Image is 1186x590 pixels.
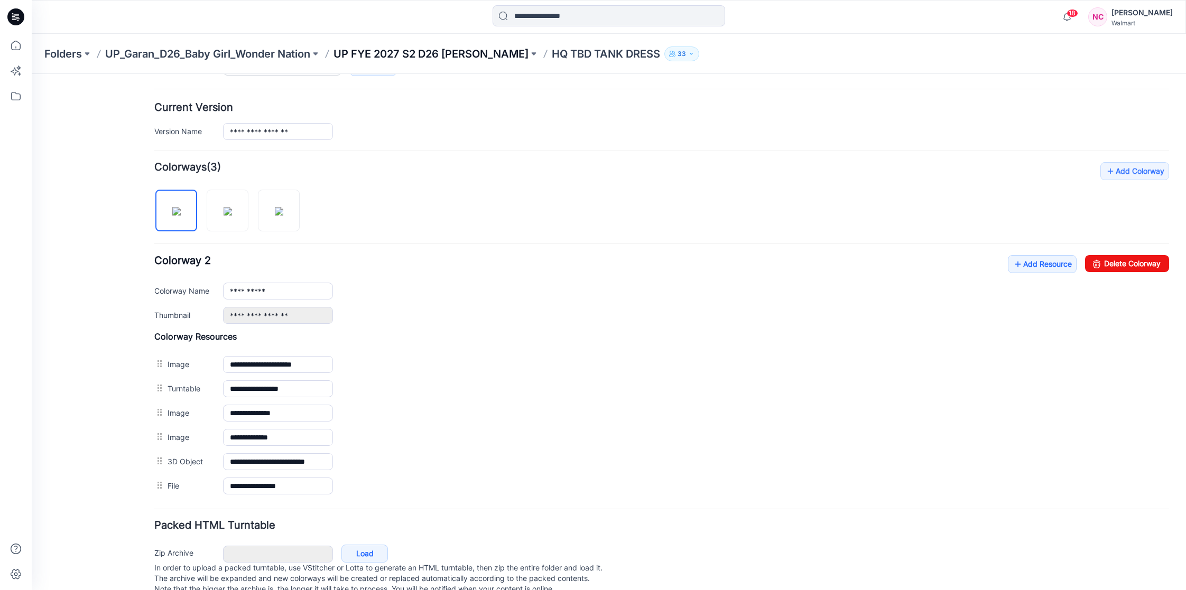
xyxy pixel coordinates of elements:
h4: Packed HTML Turntable [123,446,1137,456]
p: 33 [678,48,686,60]
div: [PERSON_NAME] [1111,6,1173,19]
a: UP_Garan_D26_Baby Girl_Wonder Nation [105,46,310,61]
label: Colorway Name [123,211,181,222]
a: Folders [44,46,82,61]
img: eyJhbGciOiJIUzI1NiIsImtpZCI6IjAiLCJzbHQiOiJzZXMiLCJ0eXAiOiJKV1QifQ.eyJkYXRhIjp7InR5cGUiOiJzdG9yYW... [243,133,252,142]
img: eyJhbGciOiJIUzI1NiIsImtpZCI6IjAiLCJzbHQiOiJzZXMiLCJ0eXAiOiJKV1QifQ.eyJkYXRhIjp7InR5cGUiOiJzdG9yYW... [141,133,149,142]
span: Colorway 2 [123,180,179,193]
span: 18 [1067,9,1078,17]
a: Add Colorway [1069,88,1137,106]
label: File [136,406,181,417]
label: 3D Object [136,381,181,393]
a: Delete Colorway [1053,181,1137,198]
iframe: edit-style [32,74,1186,590]
a: UP FYE 2027 S2 D26 [PERSON_NAME] [333,46,529,61]
button: 33 [664,46,699,61]
label: Image [136,357,181,369]
a: Load [310,471,356,489]
a: Add Resource [976,181,1045,199]
h4: Colorway Resources [123,257,1137,268]
img: eyJhbGciOiJIUzI1NiIsImtpZCI6IjAiLCJzbHQiOiJzZXMiLCJ0eXAiOiJKV1QifQ.eyJkYXRhIjp7InR5cGUiOiJzdG9yYW... [192,133,200,142]
p: HQ TBD TANK DRESS [552,46,660,61]
label: Image [136,284,181,296]
label: Thumbnail [123,235,181,247]
div: Walmart [1111,19,1173,27]
p: In order to upload a packed turntable, use VStitcher or Lotta to generate an HTML turntable, then... [123,489,1137,520]
label: Turntable [136,308,181,320]
label: Image [136,333,181,344]
span: (3) [175,87,189,99]
strong: Colorways [123,87,175,99]
label: Zip Archive [123,473,181,484]
div: NC [1088,7,1107,26]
